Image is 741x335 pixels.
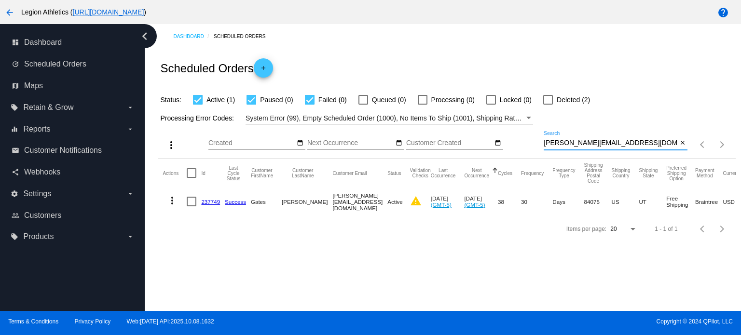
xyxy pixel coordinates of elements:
[566,226,606,232] div: Items per page:
[166,195,178,206] mat-icon: more_vert
[500,94,532,106] span: Locked (0)
[258,65,269,76] mat-icon: add
[137,28,152,44] i: chevron_left
[11,104,18,111] i: local_offer
[12,56,134,72] a: update Scheduled Orders
[666,165,686,181] button: Change sorting for PreferredShippingOption
[387,170,401,176] button: Change sorting for Status
[12,212,19,219] i: people_outline
[11,233,18,241] i: local_offer
[318,94,347,106] span: Failed (0)
[307,139,394,147] input: Next Occurrence
[396,139,402,147] mat-icon: date_range
[24,38,62,47] span: Dashboard
[11,125,18,133] i: equalizer
[126,104,134,111] i: arrow_drop_down
[225,165,242,181] button: Change sorting for LastProcessingCycleId
[713,135,732,154] button: Next page
[12,82,19,90] i: map
[410,159,431,188] mat-header-cell: Validation Checks
[12,168,19,176] i: share
[206,94,235,106] span: Active (1)
[639,188,666,215] mat-cell: UT
[498,188,521,215] mat-cell: 38
[372,94,406,106] span: Queued (0)
[406,139,493,147] input: Customer Created
[225,199,246,205] a: Success
[12,143,134,158] a: email Customer Notifications
[12,147,19,154] i: email
[431,168,456,178] button: Change sorting for LastOccurrenceUtc
[246,112,533,124] mat-select: Filter by Processing Error Codes
[24,146,102,155] span: Customer Notifications
[23,125,50,134] span: Reports
[126,233,134,241] i: arrow_drop_down
[23,189,51,198] span: Settings
[75,318,111,325] a: Privacy Policy
[666,188,695,215] mat-cell: Free Shipping
[610,226,617,232] span: 20
[214,29,274,44] a: Scheduled Orders
[332,170,367,176] button: Change sorting for CustomerEmail
[12,78,134,94] a: map Maps
[11,190,18,198] i: settings
[612,188,639,215] mat-cell: US
[12,35,134,50] a: dashboard Dashboard
[464,201,485,208] a: (GMT-5)
[126,125,134,133] i: arrow_drop_down
[639,168,658,178] button: Change sorting for ShippingState
[332,188,387,215] mat-cell: [PERSON_NAME][EMAIL_ADDRESS][DOMAIN_NAME]
[431,201,452,208] a: (GMT-5)
[251,168,273,178] button: Change sorting for CustomerFirstName
[552,168,575,178] button: Change sorting for FrequencyType
[494,139,501,147] mat-icon: date_range
[24,60,86,68] span: Scheduled Orders
[12,208,134,223] a: people_outline Customers
[521,188,552,215] mat-cell: 30
[655,226,677,232] div: 1 - 1 of 1
[544,139,677,147] input: Search
[4,7,15,18] mat-icon: arrow_back
[713,219,732,239] button: Next page
[464,168,489,178] button: Change sorting for NextOccurrenceUtc
[12,39,19,46] i: dashboard
[260,94,293,106] span: Paused (0)
[163,159,187,188] mat-header-cell: Actions
[160,114,234,122] span: Processing Error Codes:
[282,168,324,178] button: Change sorting for CustomerLastName
[693,135,713,154] button: Previous page
[498,170,512,176] button: Change sorting for Cycles
[387,199,403,205] span: Active
[24,211,61,220] span: Customers
[127,318,214,325] a: Web:[DATE] API:2025.10.08.1632
[379,318,733,325] span: Copyright © 2024 QPilot, LLC
[23,232,54,241] span: Products
[21,8,146,16] span: Legion Athletics ( )
[717,7,729,18] mat-icon: help
[201,199,220,205] a: 237749
[679,139,686,147] mat-icon: close
[23,103,73,112] span: Retain & Grow
[12,60,19,68] i: update
[552,188,584,215] mat-cell: Days
[410,195,422,207] mat-icon: warning
[584,188,612,215] mat-cell: 84075
[431,94,475,106] span: Processing (0)
[695,168,714,178] button: Change sorting for PaymentMethod.Type
[584,162,603,184] button: Change sorting for ShippingPostcode
[8,318,58,325] a: Terms & Conditions
[251,188,282,215] mat-cell: Gates
[297,139,303,147] mat-icon: date_range
[431,188,465,215] mat-cell: [DATE]
[677,138,687,148] button: Clear
[612,168,631,178] button: Change sorting for ShippingCountry
[160,58,273,78] h2: Scheduled Orders
[24,168,60,176] span: Webhooks
[201,170,205,176] button: Change sorting for Id
[12,164,134,180] a: share Webhooks
[695,188,723,215] mat-cell: Braintree
[610,226,637,233] mat-select: Items per page:
[126,190,134,198] i: arrow_drop_down
[173,29,214,44] a: Dashboard
[73,8,144,16] a: [URL][DOMAIN_NAME]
